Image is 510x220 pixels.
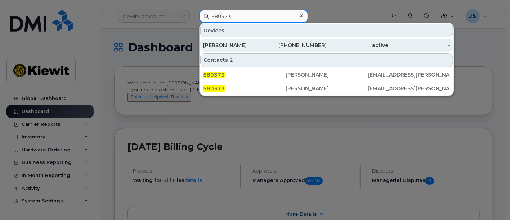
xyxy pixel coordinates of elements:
div: [PERSON_NAME] [286,85,368,92]
a: [PERSON_NAME][PHONE_NUMBER]active- [200,39,453,52]
a: 580373[PERSON_NAME][EMAIL_ADDRESS][PERSON_NAME][DOMAIN_NAME] [200,82,453,95]
span: 580373 [203,85,225,92]
div: Contacts [200,53,453,67]
div: [PHONE_NUMBER] [265,42,327,49]
iframe: Messenger Launcher [479,189,505,215]
div: [PERSON_NAME] [286,71,368,78]
a: 580373[PERSON_NAME][EMAIL_ADDRESS][PERSON_NAME][DOMAIN_NAME] [200,68,453,81]
div: - [389,42,451,49]
div: [PERSON_NAME] [203,42,265,49]
div: Devices [200,24,453,37]
span: 2 [229,56,233,64]
span: 580373 [203,72,225,78]
div: [EMAIL_ADDRESS][PERSON_NAME][DOMAIN_NAME] [368,71,450,78]
div: active [327,42,389,49]
div: [EMAIL_ADDRESS][PERSON_NAME][DOMAIN_NAME] [368,85,450,92]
